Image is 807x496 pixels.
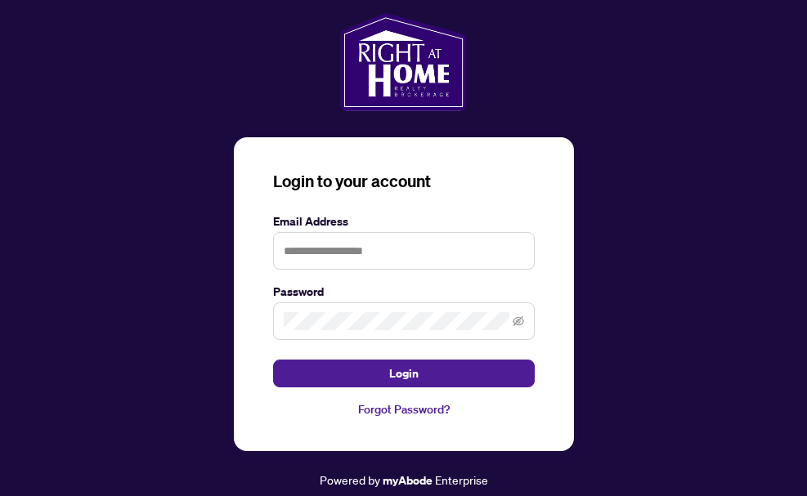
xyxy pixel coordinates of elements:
[273,212,535,230] label: Email Address
[389,360,419,387] span: Login
[273,170,535,193] h3: Login to your account
[435,472,488,487] span: Enterprise
[273,360,535,387] button: Login
[383,471,433,489] a: myAbode
[320,472,380,487] span: Powered by
[273,283,535,301] label: Password
[340,13,467,111] img: ma-logo
[513,315,524,327] span: eye-invisible
[273,400,535,418] a: Forgot Password?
